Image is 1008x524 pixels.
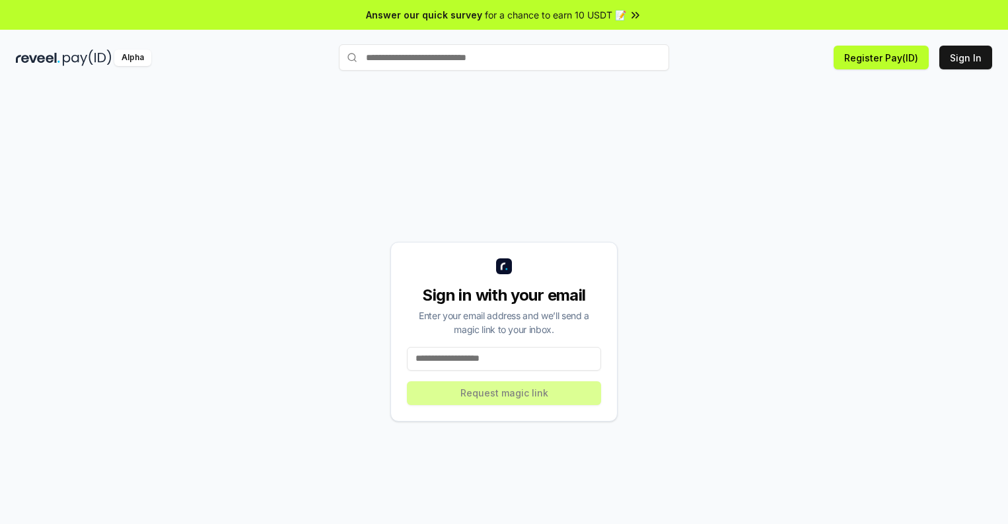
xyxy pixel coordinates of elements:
img: logo_small [496,258,512,274]
button: Sign In [939,46,992,69]
div: Enter your email address and we’ll send a magic link to your inbox. [407,309,601,336]
img: reveel_dark [16,50,60,66]
div: Sign in with your email [407,285,601,306]
div: Alpha [114,50,151,66]
span: Answer our quick survey [366,8,482,22]
button: Register Pay(ID) [834,46,929,69]
img: pay_id [63,50,112,66]
span: for a chance to earn 10 USDT 📝 [485,8,626,22]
